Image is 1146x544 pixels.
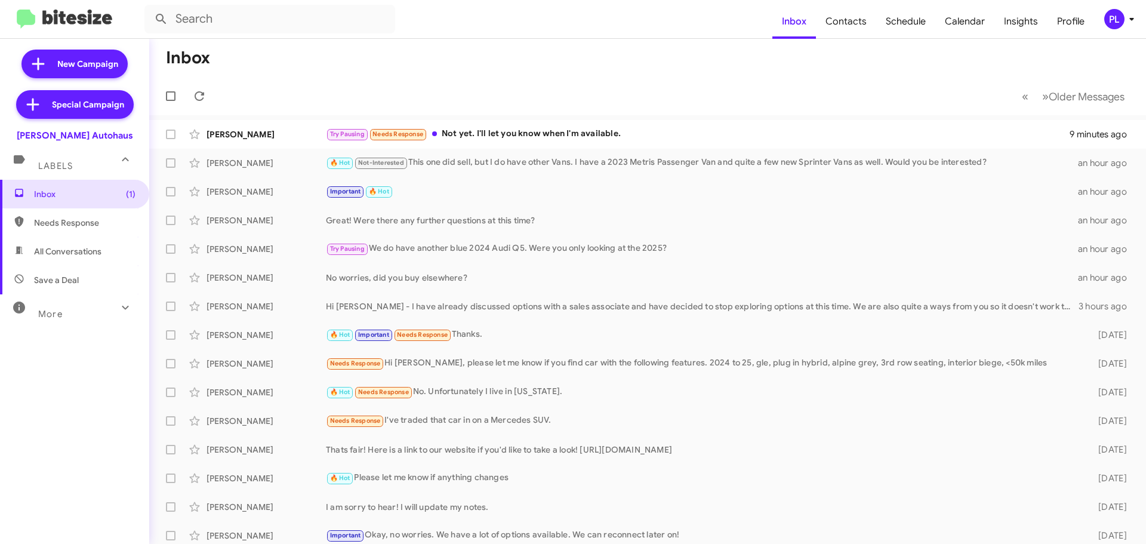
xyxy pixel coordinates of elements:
[207,214,326,226] div: [PERSON_NAME]
[330,388,350,396] span: 🔥 Hot
[372,130,423,138] span: Needs Response
[935,4,994,39] a: Calendar
[330,531,361,539] span: Important
[1078,214,1136,226] div: an hour ago
[1022,89,1028,104] span: «
[397,331,448,339] span: Needs Response
[34,245,101,257] span: All Conversations
[1035,84,1132,109] button: Next
[207,329,326,341] div: [PERSON_NAME]
[34,217,135,229] span: Needs Response
[144,5,395,33] input: Search
[21,50,128,78] a: New Campaign
[166,48,210,67] h1: Inbox
[17,130,133,142] div: [PERSON_NAME] Autohaus
[816,4,876,39] a: Contacts
[1078,186,1136,198] div: an hour ago
[1078,272,1136,284] div: an hour ago
[326,272,1078,284] div: No worries, did you buy elsewhere?
[330,245,365,253] span: Try Pausing
[326,300,1079,312] div: Hi [PERSON_NAME] - I have already discussed options with a sales associate and have decided to st...
[326,127,1070,141] div: Not yet. I'll let you know when I'm available.
[1079,501,1136,513] div: [DATE]
[326,156,1078,170] div: This one did sell, but I do have other Vans. I have a 2023 Metris Passenger Van and quite a few n...
[369,188,389,195] span: 🔥 Hot
[330,417,381,425] span: Needs Response
[330,474,350,482] span: 🔥 Hot
[207,128,326,140] div: [PERSON_NAME]
[772,4,816,39] a: Inbox
[34,188,135,200] span: Inbox
[326,471,1079,485] div: Please let me know if anything changes
[1079,415,1136,427] div: [DATE]
[1015,84,1132,109] nav: Page navigation example
[326,242,1078,256] div: We do have another blue 2024 Audi Q5. Were you only looking at the 2025?
[330,159,350,167] span: 🔥 Hot
[1079,358,1136,370] div: [DATE]
[326,214,1078,226] div: Great! Were there any further questions at this time?
[326,328,1079,342] div: Thanks.
[330,188,361,195] span: Important
[326,385,1079,399] div: No. Unfortunately I live in [US_STATE].
[358,159,404,167] span: Not-Interested
[1079,329,1136,341] div: [DATE]
[52,99,124,110] span: Special Campaign
[16,90,134,119] a: Special Campaign
[34,274,79,286] span: Save a Deal
[207,415,326,427] div: [PERSON_NAME]
[207,472,326,484] div: [PERSON_NAME]
[207,272,326,284] div: [PERSON_NAME]
[1049,90,1125,103] span: Older Messages
[207,186,326,198] div: [PERSON_NAME]
[330,331,350,339] span: 🔥 Hot
[126,188,135,200] span: (1)
[994,4,1048,39] a: Insights
[876,4,935,39] a: Schedule
[207,300,326,312] div: [PERSON_NAME]
[326,414,1079,428] div: I've traded that car in on a Mercedes SUV.
[358,388,409,396] span: Needs Response
[207,243,326,255] div: [PERSON_NAME]
[326,528,1079,542] div: Okay, no worries. We have a lot of options available. We can reconnect later on!
[207,386,326,398] div: [PERSON_NAME]
[330,130,365,138] span: Try Pausing
[57,58,118,70] span: New Campaign
[1078,243,1136,255] div: an hour ago
[207,358,326,370] div: [PERSON_NAME]
[1094,9,1133,29] button: PL
[1079,530,1136,542] div: [DATE]
[207,157,326,169] div: [PERSON_NAME]
[1104,9,1125,29] div: PL
[358,331,389,339] span: Important
[207,501,326,513] div: [PERSON_NAME]
[207,530,326,542] div: [PERSON_NAME]
[330,359,381,367] span: Needs Response
[1079,472,1136,484] div: [DATE]
[326,501,1079,513] div: I am sorry to hear! I will update my notes.
[1079,444,1136,456] div: [DATE]
[1078,157,1136,169] div: an hour ago
[1079,386,1136,398] div: [DATE]
[38,161,73,171] span: Labels
[1070,128,1136,140] div: 9 minutes ago
[1048,4,1094,39] a: Profile
[326,356,1079,370] div: Hi [PERSON_NAME], please let me know if you find car with the following features. 2024 to 25, gle...
[207,444,326,456] div: [PERSON_NAME]
[1015,84,1036,109] button: Previous
[326,444,1079,456] div: Thats fair! Here is a link to our website if you'd like to take a look! [URL][DOMAIN_NAME]
[1042,89,1049,104] span: »
[38,309,63,319] span: More
[1079,300,1136,312] div: 3 hours ago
